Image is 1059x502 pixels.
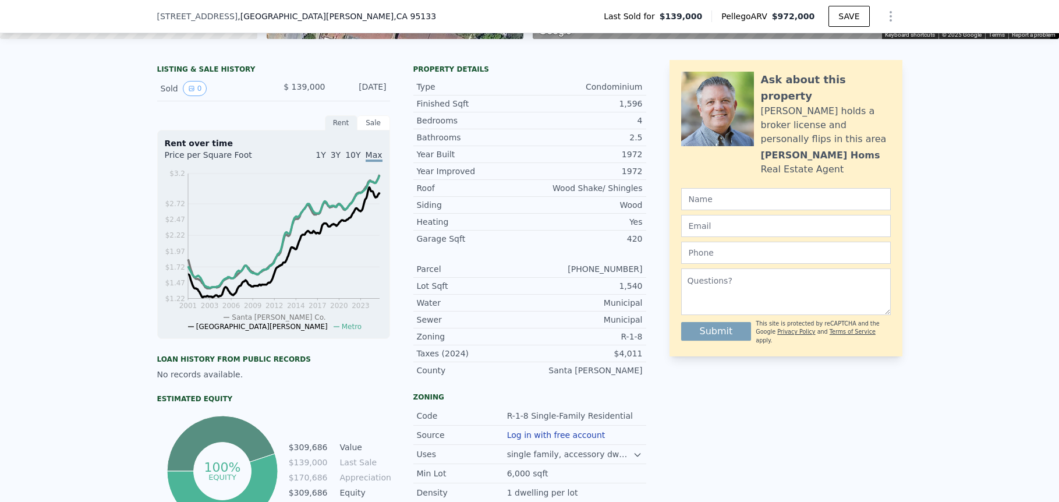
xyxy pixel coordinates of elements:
div: LISTING & SALE HISTORY [157,65,390,76]
span: $ 139,000 [284,82,325,91]
button: View historical data [183,81,207,96]
tspan: $3.2 [169,169,185,178]
div: Santa [PERSON_NAME] [530,365,643,376]
button: Submit [681,322,752,341]
span: Santa [PERSON_NAME] Co. [232,313,325,321]
div: Rent [325,115,357,130]
button: Show Options [879,5,902,28]
div: $4,011 [530,348,643,359]
tspan: 2003 [200,302,218,310]
a: Report a problem [1012,31,1056,38]
div: Municipal [530,297,643,309]
td: $309,686 [288,441,328,454]
div: Sewer [417,314,530,326]
div: Rent over time [165,137,382,149]
div: Type [417,81,530,93]
td: $170,686 [288,471,328,484]
tspan: $1.47 [165,279,185,287]
tspan: $2.47 [165,215,185,224]
a: Terms (opens in new tab) [989,31,1005,38]
div: Code [417,410,507,422]
input: Phone [681,242,891,264]
div: [DATE] [335,81,387,96]
a: Privacy Policy [777,328,815,335]
div: 2.5 [530,132,643,143]
div: Source [417,429,507,441]
div: Estimated Equity [157,394,390,404]
div: single family, accessory dwelling units, some home occupations [507,448,633,460]
div: Water [417,297,530,309]
div: Ask about this property [761,72,891,104]
div: Year Improved [417,165,530,177]
div: Density [417,487,507,499]
div: 1,596 [530,98,643,109]
div: Siding [417,199,530,211]
div: Heating [417,216,530,228]
td: Value [338,441,390,454]
tspan: 2017 [309,302,327,310]
span: © 2025 Google [942,31,982,38]
span: Pellego ARV [721,10,772,22]
tspan: $1.97 [165,248,185,256]
div: Finished Sqft [417,98,530,109]
div: County [417,365,530,376]
span: [GEOGRAPHIC_DATA][PERSON_NAME] [196,323,328,331]
div: 1972 [530,149,643,160]
span: [STREET_ADDRESS] [157,10,238,22]
div: Roof [417,182,530,194]
tspan: $1.72 [165,263,185,271]
tspan: 2012 [265,302,283,310]
div: [PHONE_NUMBER] [530,263,643,275]
div: 420 [530,233,643,245]
div: Price per Square Foot [165,149,274,168]
tspan: $1.22 [165,295,185,303]
div: Condominium [530,81,643,93]
span: Metro [342,323,362,331]
span: , [GEOGRAPHIC_DATA][PERSON_NAME] [238,10,436,22]
div: R-1-8 Single-Family Residential [507,410,635,422]
tspan: 2014 [286,302,304,310]
div: 1 dwelling per lot [507,487,580,499]
span: 3Y [331,150,341,160]
div: Bedrooms [417,115,530,126]
div: [PERSON_NAME] Homs [761,149,880,162]
tspan: 2020 [330,302,348,310]
div: [PERSON_NAME] holds a broker license and personally flips in this area [761,104,891,146]
div: Municipal [530,314,643,326]
span: , CA 95133 [394,12,436,21]
span: $139,000 [660,10,703,22]
div: Sold [161,81,264,96]
button: SAVE [828,6,869,27]
tspan: 2001 [179,302,197,310]
input: Name [681,188,891,210]
div: R-1-8 [530,331,643,342]
div: 6,000 sqft [507,468,551,479]
div: Zoning [413,393,646,402]
tspan: 2006 [222,302,240,310]
tspan: $2.22 [165,231,185,239]
span: Last Sold for [604,10,660,22]
div: No records available. [157,369,390,380]
div: Garage Sqft [417,233,530,245]
div: Bathrooms [417,132,530,143]
div: Sale [357,115,390,130]
div: Property details [413,65,646,74]
span: Max [366,150,382,162]
div: Real Estate Agent [761,162,844,176]
td: Last Sale [338,456,390,469]
td: Equity [338,486,390,499]
div: 4 [530,115,643,126]
div: Parcel [417,263,530,275]
a: Terms of Service [830,328,876,335]
div: Year Built [417,149,530,160]
div: Wood Shake/ Shingles [530,182,643,194]
div: Wood [530,199,643,211]
tspan: 2009 [243,302,261,310]
div: Taxes (2024) [417,348,530,359]
button: Log in with free account [507,430,605,440]
span: 10Y [345,150,360,160]
tspan: $2.72 [165,200,185,208]
div: Uses [417,448,507,460]
div: Lot Sqft [417,280,530,292]
span: 1Y [316,150,325,160]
